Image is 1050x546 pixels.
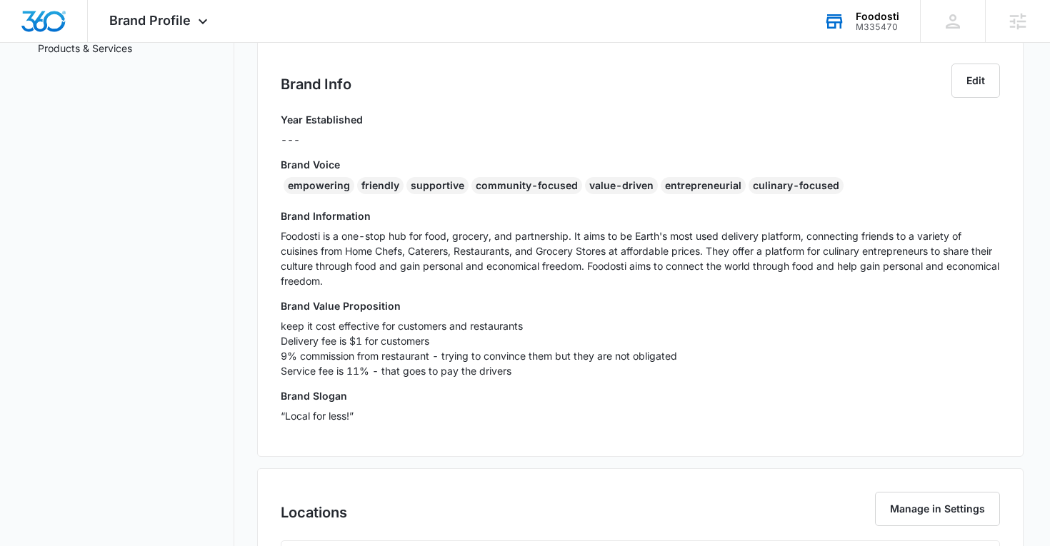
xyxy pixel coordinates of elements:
h2: Brand Info [281,74,351,95]
h3: Brand Slogan [281,388,1001,403]
div: culinary-focused [749,177,844,194]
span: Brand Profile [109,13,191,28]
div: empowering [284,177,354,194]
h3: Year Established [281,112,363,127]
div: supportive [406,177,469,194]
button: Edit [951,64,1000,98]
h3: Brand Information [281,208,1001,223]
div: community-focused [471,177,582,194]
h3: Brand Value Proposition [281,298,1001,313]
p: “Local for less!” [281,408,1001,423]
a: Products & Services [38,41,132,56]
p: Foodosti is a one-stop hub for food, grocery, and partnership. It aims to be Earth's most used de... [281,228,1001,288]
div: friendly [357,177,404,194]
h3: Brand Voice [281,157,1001,172]
div: entrepreneurial [661,177,746,194]
div: account id [856,22,899,32]
h2: Locations [281,502,347,523]
p: --- [281,132,363,147]
div: value-driven [585,177,658,194]
button: Manage in Settings [875,492,1000,526]
div: account name [856,11,899,22]
p: keep it cost effective for customers and restaurants Delivery fee is $1 for customers 9% commissi... [281,318,1001,378]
